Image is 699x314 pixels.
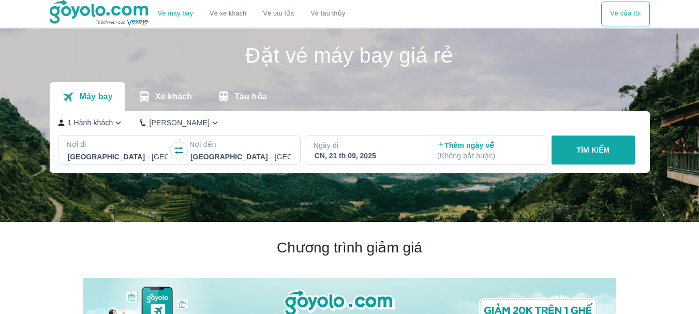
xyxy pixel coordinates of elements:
p: 1 Hành khách [68,117,113,128]
button: TÌM KIẾM [552,136,635,165]
p: Nơi đến [189,139,292,149]
p: Xe khách [155,92,192,102]
p: Nơi đi [67,139,169,149]
button: Vé của tôi [601,2,649,26]
h1: Đặt vé máy bay giá rẻ [50,45,650,66]
h2: Chương trình giảm giá [83,238,616,257]
p: [PERSON_NAME] [149,117,210,128]
button: 1 Hành khách [58,117,124,128]
a: Vé tàu lửa [255,2,303,26]
p: Tàu hỏa [234,92,267,102]
button: [PERSON_NAME] [140,117,220,128]
p: Ngày đi [314,140,416,151]
button: Vé tàu thủy [302,2,353,26]
p: TÌM KIẾM [576,145,609,155]
div: choose transportation mode [150,2,353,26]
div: CN, 21 th 09, 2025 [315,151,415,161]
p: Thêm ngày về [437,140,538,161]
a: Vé xe khách [210,10,246,18]
div: choose transportation mode [601,2,649,26]
p: ( Không bắt buộc ) [437,151,538,161]
p: Máy bay [79,92,112,102]
div: transportation tabs [50,82,279,111]
a: Vé máy bay [158,10,193,18]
